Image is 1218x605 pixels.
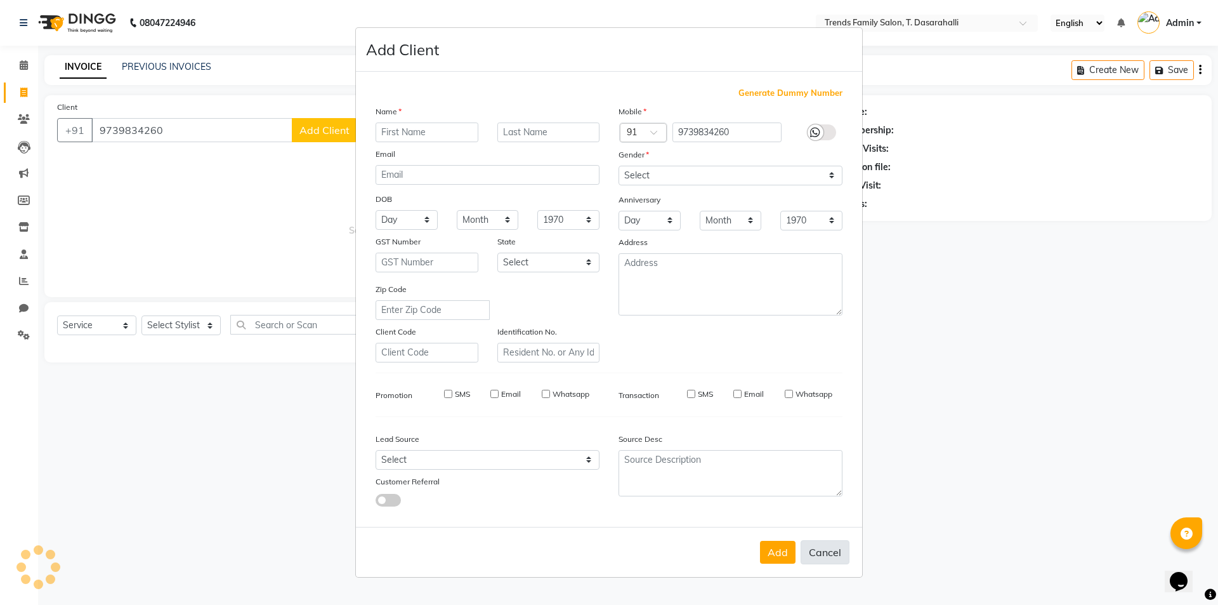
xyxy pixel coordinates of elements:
[376,165,599,185] input: Email
[501,389,521,400] label: Email
[376,123,478,142] input: First Name
[376,149,395,160] label: Email
[619,434,662,445] label: Source Desc
[801,540,849,564] button: Cancel
[376,106,402,117] label: Name
[760,541,796,564] button: Add
[553,389,589,400] label: Whatsapp
[738,87,842,100] span: Generate Dummy Number
[672,123,782,142] input: Mobile
[455,389,470,400] label: SMS
[497,236,516,248] label: State
[376,253,478,272] input: GST Number
[376,284,407,295] label: Zip Code
[376,476,440,488] label: Customer Referral
[619,194,660,206] label: Anniversary
[497,343,600,362] input: Resident No. or Any Id
[497,326,557,338] label: Identification No.
[366,38,439,61] h4: Add Client
[376,326,416,338] label: Client Code
[796,389,832,400] label: Whatsapp
[1165,554,1205,592] iframe: chat widget
[698,389,713,400] label: SMS
[744,389,764,400] label: Email
[376,434,419,445] label: Lead Source
[619,237,648,248] label: Address
[619,106,646,117] label: Mobile
[376,343,478,362] input: Client Code
[619,149,649,161] label: Gender
[376,300,490,320] input: Enter Zip Code
[497,123,600,142] input: Last Name
[619,390,659,401] label: Transaction
[376,194,392,205] label: DOB
[376,236,421,248] label: GST Number
[376,390,412,401] label: Promotion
